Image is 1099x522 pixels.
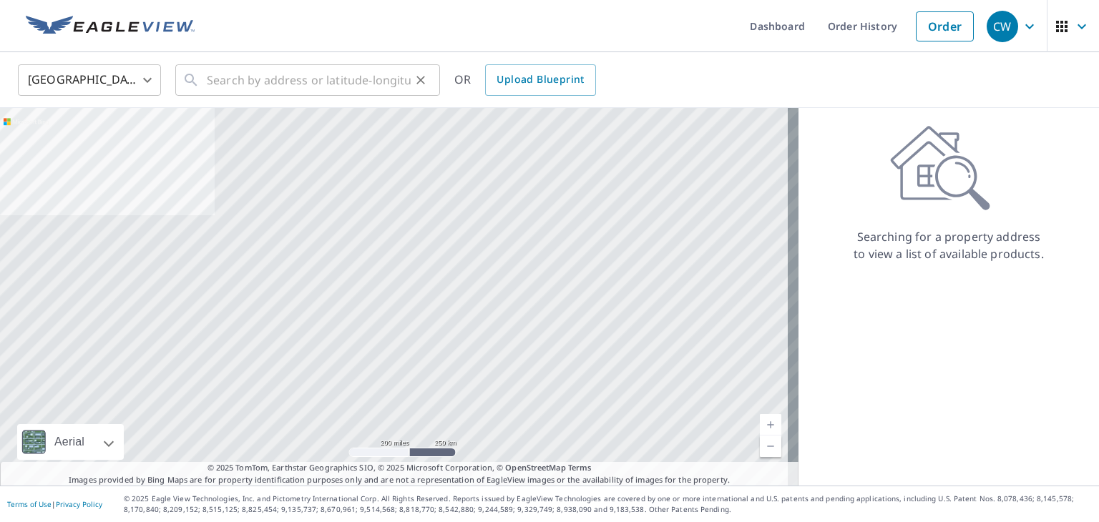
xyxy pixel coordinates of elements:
a: Current Level 5, Zoom Out [760,435,781,457]
a: Upload Blueprint [485,64,595,96]
div: OR [454,64,596,96]
a: OpenStreetMap [505,462,565,473]
span: © 2025 TomTom, Earthstar Geographics SIO, © 2025 Microsoft Corporation, © [207,462,592,474]
div: [GEOGRAPHIC_DATA] [18,60,161,100]
a: Order [916,11,974,41]
p: | [7,500,102,508]
p: Searching for a property address to view a list of available products. [853,228,1045,262]
div: Aerial [17,424,124,460]
a: Current Level 5, Zoom In [760,414,781,435]
a: Terms [568,462,592,473]
input: Search by address or latitude-longitude [207,60,411,100]
img: EV Logo [26,16,195,37]
button: Clear [411,70,431,90]
a: Terms of Use [7,499,52,509]
div: Aerial [50,424,89,460]
a: Privacy Policy [56,499,102,509]
div: CW [987,11,1018,42]
span: Upload Blueprint [497,71,584,89]
p: © 2025 Eagle View Technologies, Inc. and Pictometry International Corp. All Rights Reserved. Repo... [124,493,1092,515]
